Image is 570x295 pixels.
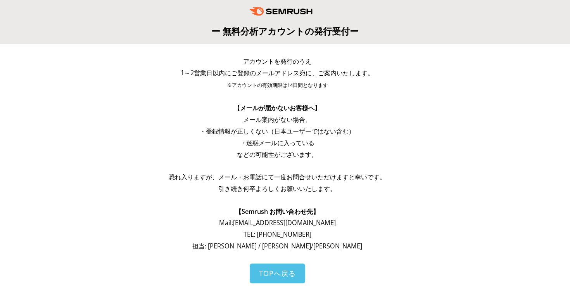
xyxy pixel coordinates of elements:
span: Mail: [EMAIL_ADDRESS][DOMAIN_NAME] [219,219,336,227]
span: 【メールが届かないお客様へ】 [234,104,321,112]
span: 【Semrush お問い合わせ先】 [235,207,319,216]
span: アカウントを発行のうえ [243,57,311,66]
span: TOPへ戻る [259,269,296,278]
span: TEL: [PHONE_NUMBER] [244,230,311,239]
span: 担当: [PERSON_NAME] / [PERSON_NAME]/[PERSON_NAME] [192,242,362,250]
a: TOPへ戻る [250,264,305,283]
span: 恐れ入りますが、メール・お電話にて一度お問合せいただけますと幸いです。 [169,173,386,181]
span: 引き続き何卒よろしくお願いいたします。 [218,184,336,193]
span: ・迷惑メールに入っている [240,139,314,147]
span: などの可能性がございます。 [237,150,318,159]
span: メール案内がない場合、 [243,115,311,124]
span: ※アカウントの有効期限は14日間となります [227,82,328,88]
span: ー 無料分析アカウントの発行受付ー [211,25,359,37]
span: ・登録情報が正しくない（日本ユーザーではない含む） [200,127,355,135]
span: 1～2営業日以内にご登録のメールアドレス宛に、ご案内いたします。 [181,69,374,77]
